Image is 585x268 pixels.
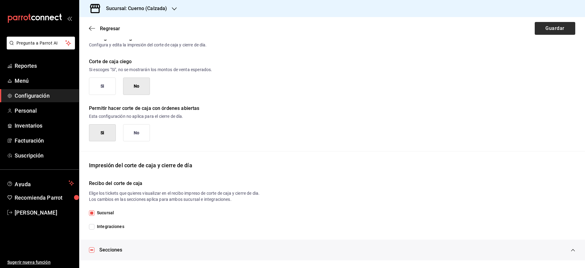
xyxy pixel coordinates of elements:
[89,179,575,188] h6: Recibo del corte de caja
[99,246,122,254] span: Secciones
[94,210,114,216] span: Sucursal
[535,22,575,35] button: Guardar
[94,223,124,230] span: Integraciones
[7,37,75,49] button: Pregunta a Parrot AI
[89,67,575,73] p: Si escoges "Si", no se mostrarán los montos de venta esperados.
[89,78,116,95] button: Si
[123,124,150,142] button: No
[123,78,150,95] button: No
[15,179,66,187] span: Ayuda
[89,58,575,65] div: Corte de caja ciego
[100,26,120,31] span: Regresar
[101,5,167,12] h3: Sucursal: Cuerno (Calzada)
[7,259,74,266] span: Sugerir nueva función
[89,105,575,112] div: Permitir hacer corte de caja con órdenes abiertas
[89,113,575,119] p: Esta configuración no aplica para el cierre de día.
[4,44,75,51] a: Pregunta a Parrot AI
[89,42,575,48] div: Configura y edita la impresión del corte de caja y cierre de día.
[15,77,74,85] span: Menú
[15,62,74,70] span: Reportes
[89,124,116,142] button: Si
[15,121,74,130] span: Inventarios
[67,16,72,21] button: open_drawer_menu
[89,26,120,31] button: Regresar
[89,190,575,202] p: Elige los tickets que quieres visualizar en el recibo impreso de corte de caja y cierre de dia. L...
[15,136,74,145] span: Facturación
[89,161,575,169] div: Impresión del corte de caja y cierre de día
[15,151,74,160] span: Suscripción
[16,40,66,46] span: Pregunta a Parrot AI
[15,92,74,100] span: Configuración
[15,208,74,217] span: [PERSON_NAME]
[15,194,74,202] span: Recomienda Parrot
[15,107,74,115] span: Personal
